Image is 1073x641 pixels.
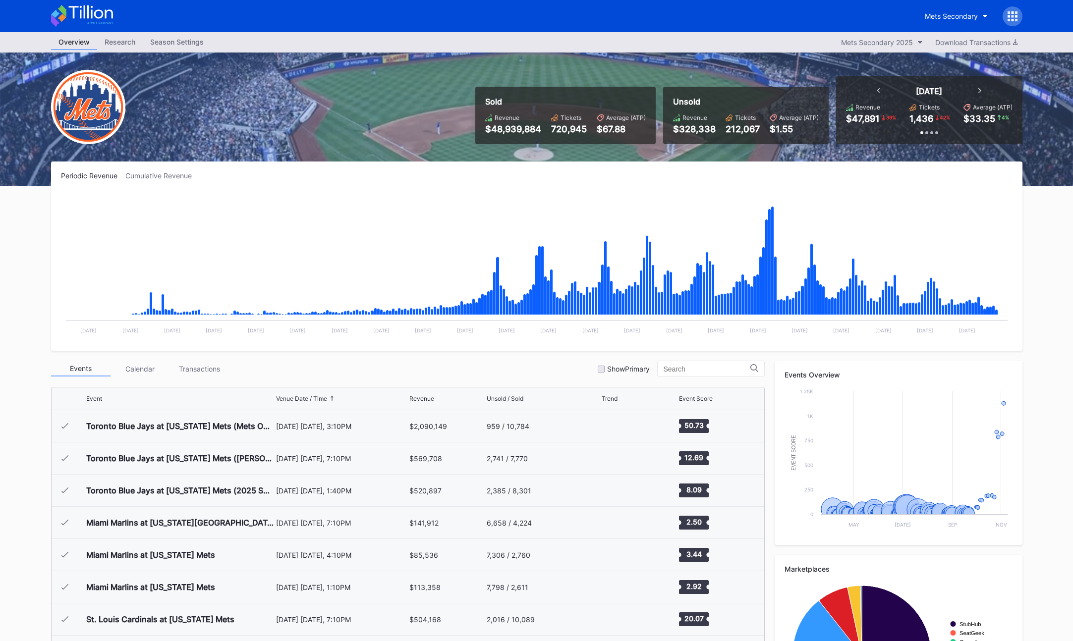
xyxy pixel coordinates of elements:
div: Research [97,35,143,49]
div: Events Overview [785,371,1013,379]
text: [DATE] [666,327,682,333]
div: Periodic Revenue [61,171,125,180]
text: 250 [804,486,813,492]
div: Cumulative Revenue [125,171,200,180]
div: $33.35 [963,113,995,124]
div: Sold [485,97,646,107]
div: Revenue [855,104,880,111]
div: $520,897 [409,486,442,495]
div: Trend [602,395,618,402]
div: St. Louis Cardinals at [US_STATE] Mets [86,614,234,624]
div: [DATE] [DATE], 1:10PM [276,583,407,591]
text: [DATE] [373,327,390,333]
input: Search [664,365,750,373]
div: 42 % [939,113,951,121]
text: [DATE] [959,327,975,333]
div: Calendar [111,361,170,376]
svg: Chart title [602,478,631,503]
div: $2,090,149 [409,422,447,430]
div: $569,708 [409,454,442,463]
div: Average (ATP) [973,104,1013,111]
div: $113,358 [409,583,441,591]
svg: Chart title [602,446,631,471]
div: Unsold / Sold [487,395,523,402]
a: Season Settings [143,35,211,50]
text: 1k [807,413,813,419]
text: [DATE] [499,327,515,333]
div: [DATE] [DATE], 7:10PM [276,454,407,463]
text: Event Score [791,435,796,471]
div: 4 % [1001,113,1010,121]
div: 720,945 [551,124,587,134]
text: [DATE] [540,327,557,333]
img: New-York-Mets-Transparent.png [51,70,125,144]
div: 2,016 / 10,089 [487,615,535,624]
div: Average (ATP) [606,114,646,121]
div: 6,658 / 4,224 [487,519,532,527]
div: Unsold [673,97,819,107]
text: [DATE] [331,327,347,333]
text: [DATE] [415,327,431,333]
div: Toronto Blue Jays at [US_STATE] Mets (Mets Opening Day) [86,421,274,431]
div: Toronto Blue Jays at [US_STATE] Mets (2025 Schedule Picture Frame Giveaway) [86,485,274,495]
text: Sep [948,522,957,528]
text: [DATE] [80,327,97,333]
div: [DATE] [916,86,942,96]
svg: Chart title [602,575,631,599]
div: Tickets [561,114,581,121]
div: Venue Date / Time [276,395,327,402]
a: Research [97,35,143,50]
text: 20.07 [684,614,704,623]
text: 50.73 [684,421,704,429]
div: $504,168 [409,615,441,624]
text: 1.25k [800,388,813,394]
text: [DATE] [791,327,807,333]
div: 7,798 / 2,611 [487,583,528,591]
div: Revenue [495,114,519,121]
svg: Chart title [602,542,631,567]
div: Marketplaces [785,565,1013,573]
text: [DATE] [582,327,598,333]
svg: Chart title [785,386,1013,535]
div: Miami Marlins at [US_STATE][GEOGRAPHIC_DATA] (Bark at the Park) [86,518,274,528]
div: $141,912 [409,519,439,527]
div: [DATE] [DATE], 4:10PM [276,551,407,559]
div: $67.88 [597,124,646,134]
div: $328,338 [673,124,716,134]
text: [DATE] [456,327,473,333]
text: [DATE] [833,327,849,333]
div: $1.55 [770,124,819,134]
div: 2,741 / 7,770 [487,454,528,463]
text: 0 [810,511,813,517]
text: 2.92 [686,582,702,590]
div: 212,067 [726,124,760,134]
svg: Chart title [61,192,1013,341]
div: 2,385 / 8,301 [487,486,531,495]
text: 750 [804,437,813,443]
div: $85,536 [409,551,438,559]
div: Miami Marlins at [US_STATE] Mets [86,550,215,560]
button: Mets Secondary 2025 [836,36,928,49]
button: Download Transactions [930,36,1022,49]
text: 500 [804,462,813,468]
div: Miami Marlins at [US_STATE] Mets [86,582,215,592]
text: May [848,522,859,528]
text: [DATE] [708,327,724,333]
text: [DATE] [122,327,138,333]
div: Mets Secondary [925,12,978,20]
text: [DATE] [164,327,180,333]
div: Tickets [919,104,940,111]
text: 8.09 [686,485,702,494]
div: 959 / 10,784 [487,422,529,430]
div: Events [51,361,111,376]
text: 2.50 [686,518,702,526]
div: Revenue [409,395,434,402]
svg: Chart title [602,607,631,632]
text: [DATE] [875,327,891,333]
div: [DATE] [DATE], 3:10PM [276,422,407,430]
text: [DATE] [624,327,640,333]
div: Show Primary [607,365,650,373]
div: $48,939,884 [485,124,541,134]
text: 3.44 [686,550,702,558]
button: Mets Secondary [917,7,995,25]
